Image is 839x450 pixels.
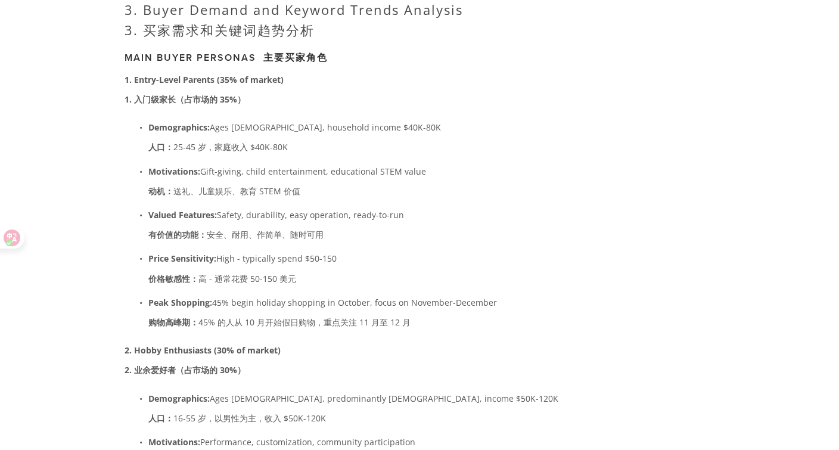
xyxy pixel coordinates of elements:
p: 45% begin holiday shopping in October, focus on November-December [148,295,563,334]
font: 25-45 岁，家庭收入 $40K-80K [148,141,288,153]
font: 1. 入门级家长（占市场的 35%） [125,94,246,105]
h3: Main Buyer Personas [125,52,563,63]
strong: 人口： [148,141,173,153]
strong: Motivations: [148,166,200,177]
p: Ages [DEMOGRAPHIC_DATA], household income $40K-80K [148,120,563,159]
strong: Peak Shopping: [148,297,212,308]
font: 主要买家角色 [263,51,328,64]
font: 高 - 通常花费 50-150 美元 [148,273,296,284]
font: 2. 业余爱好者（占市场的 30%） [125,364,246,375]
p: Gift-giving, child entertainment, educational STEM value [148,164,563,203]
strong: Valued Features: [148,209,217,221]
font: 安全、耐用、作简单、随时可用 [148,229,324,240]
strong: Demographics: [148,122,210,133]
strong: 价格敏感性： [148,273,198,284]
strong: Price Sensitivity: [148,253,216,264]
strong: 有价值的功能： [148,229,207,240]
strong: 购物高峰期： [148,316,198,328]
strong: Motivations: [148,436,200,448]
font: 送礼、儿童娱乐、教育 STEM 价值 [148,185,300,197]
font: 16-55 岁，以男性为主，收入 $50K-120K [148,412,326,424]
strong: 动机： [148,185,173,197]
p: High - typically spend $50-150 [148,251,563,290]
strong: 1. Entry-Level Parents (35% of market) [125,74,284,105]
font: 3. 买家需求和关键词趋势分析 [125,21,315,39]
p: Safety, durability, easy operation, ready-to-run [148,207,563,247]
strong: 人口： [148,412,173,424]
font: 45% 的人从 10 月开始假日购物，重点关注 11 月至 12 月 [148,316,411,328]
strong: 2. Hobby Enthusiasts (30% of market) [125,345,281,375]
strong: Demographics: [148,393,210,404]
p: Ages [DEMOGRAPHIC_DATA], predominantly [DEMOGRAPHIC_DATA], income $50K-120K [148,391,563,430]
